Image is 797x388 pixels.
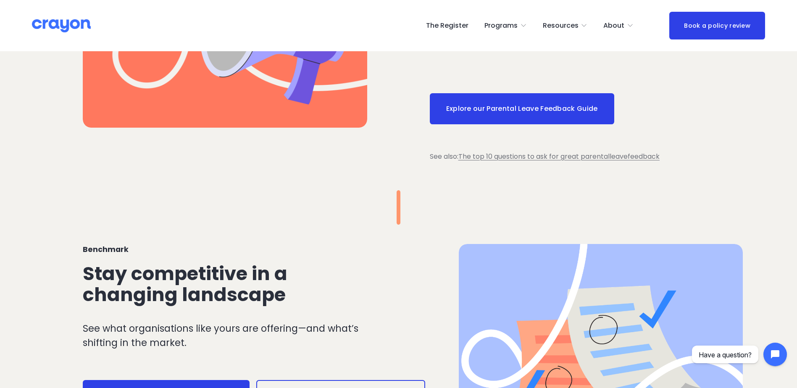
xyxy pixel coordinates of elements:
span: See also: [430,152,458,161]
img: Crayon [32,18,91,33]
a: Explore our Parental Leave Feedback Guide [430,93,614,124]
a: The Register [426,19,468,32]
a: The top 10 questions to ask for great parental [458,152,610,161]
a: folder dropdown [603,19,634,32]
a: Book a policy review [669,12,765,39]
h2: Stay competitive in a changing landscape [83,263,367,305]
a: folder dropdown [484,19,527,32]
p: See what organisations like yours are offering—and what’s shifting in the market. [83,322,367,350]
strong: Benchmark [83,244,129,254]
a: leave [610,152,628,161]
span: About [603,20,624,32]
a: feedback [628,152,660,161]
span: Resources [543,20,579,32]
span: Programs [484,20,518,32]
a: folder dropdown [543,19,588,32]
